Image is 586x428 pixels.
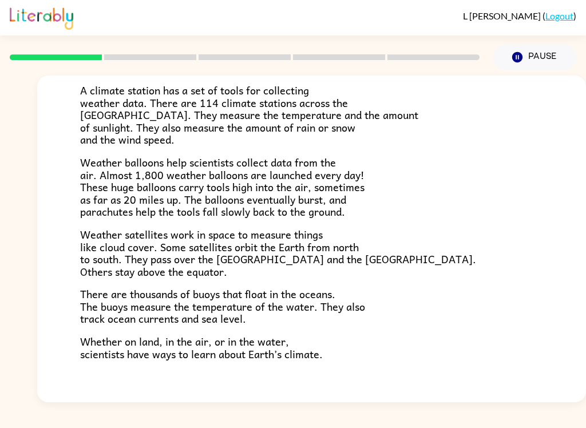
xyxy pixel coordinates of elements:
[80,286,365,327] span: There are thousands of buoys that float in the oceans. The buoys measure the temperature of the w...
[80,226,476,280] span: Weather satellites work in space to measure things like cloud cover. Some satellites orbit the Ea...
[80,154,365,220] span: Weather balloons help scientists collect data from the air. Almost 1,800 weather balloons are lau...
[80,333,323,362] span: Whether on land, in the air, or in the water, scientists have ways to learn about Earth’s climate.
[545,10,573,21] a: Logout
[80,82,418,148] span: A climate station has a set of tools for collecting weather data. There are 114 climate stations ...
[10,5,73,30] img: Literably
[493,44,576,70] button: Pause
[463,10,576,21] div: ( )
[463,10,543,21] span: L [PERSON_NAME]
